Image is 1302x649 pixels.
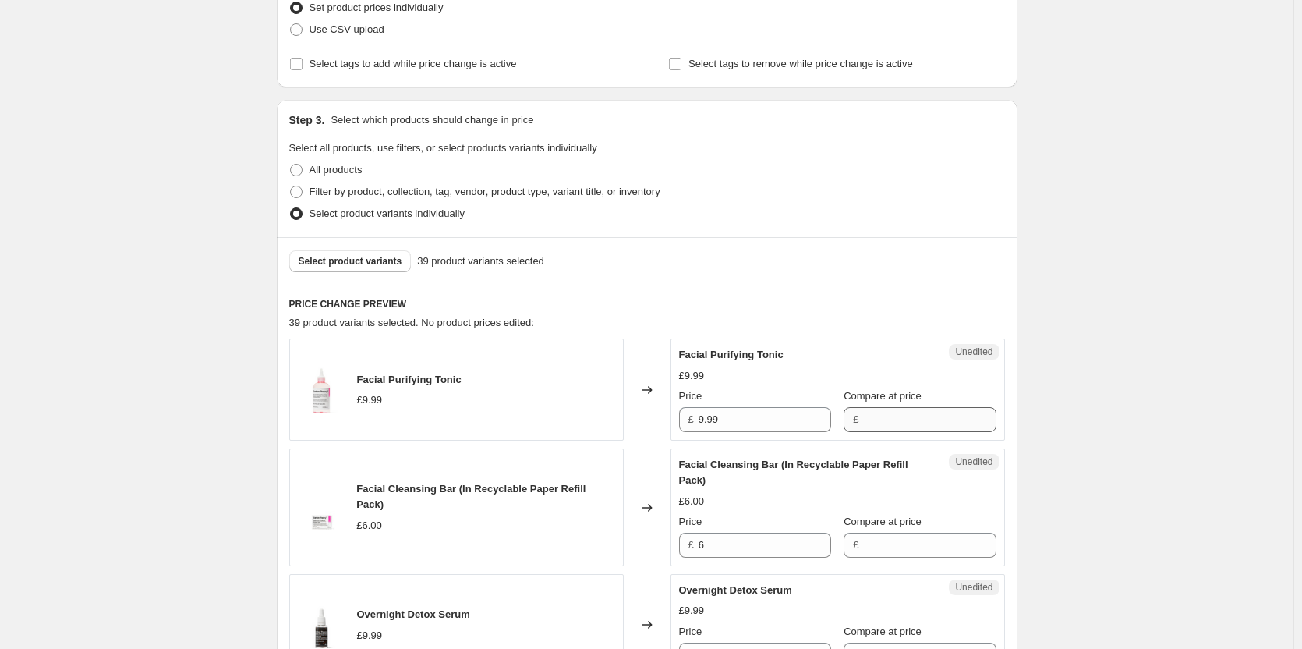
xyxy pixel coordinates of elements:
[844,390,922,402] span: Compare at price
[679,603,705,619] div: £9.99
[310,164,363,176] span: All products
[679,390,702,402] span: Price
[310,207,465,219] span: Select product variants individually
[357,628,383,644] div: £9.99
[310,58,517,69] span: Select tags to add while price change is active
[679,584,792,596] span: Overnight Detox Serum
[679,626,702,637] span: Price
[298,601,345,648] img: FRONTOUTSIDEOFBOXODS_80x.png
[357,374,462,385] span: Facial Purifying Tonic
[955,456,992,468] span: Unedited
[289,298,1005,310] h6: PRICE CHANGE PREVIEW
[955,346,992,358] span: Unedited
[310,186,660,197] span: Filter by product, collection, tag, vendor, product type, variant title, or inventory
[357,392,383,408] div: £9.99
[844,516,922,527] span: Compare at price
[844,626,922,637] span: Compare at price
[299,255,402,268] span: Select product variants
[679,459,908,486] span: Facial Cleansing Bar (In Recyclable Paper Refill Pack)
[688,413,694,425] span: £
[310,2,444,13] span: Set product prices individually
[417,254,544,269] span: 39 product variants selected
[853,539,858,551] span: £
[289,317,534,328] span: 39 product variants selected. No product prices edited:
[688,539,694,551] span: £
[679,494,705,509] div: £6.00
[955,581,992,594] span: Unedited
[289,250,412,272] button: Select product variants
[289,142,597,154] span: Select all products, use filters, or select products variants individually
[310,23,384,35] span: Use CSV upload
[679,516,702,527] span: Price
[853,413,858,425] span: £
[357,608,470,620] span: Overnight Detox Serum
[688,58,913,69] span: Select tags to remove while price change is active
[298,367,345,413] img: FRONTIMAGEPT_80x.png
[679,368,705,384] div: £9.99
[679,349,784,360] span: Facial Purifying Tonic
[298,484,345,531] img: Bar_paper_80x.jpg
[356,518,382,534] div: £6.00
[356,483,586,510] span: Facial Cleansing Bar (In Recyclable Paper Refill Pack)
[289,112,325,128] h2: Step 3.
[331,112,533,128] p: Select which products should change in price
